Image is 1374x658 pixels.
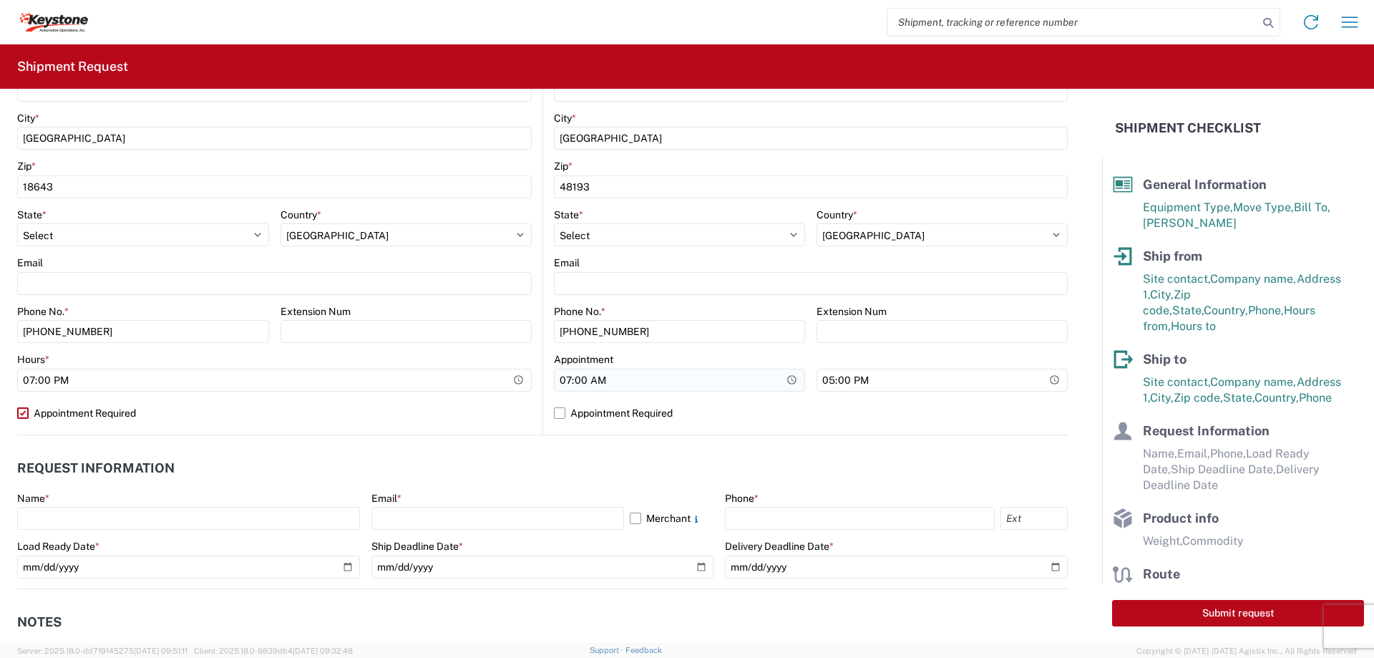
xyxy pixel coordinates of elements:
span: State, [1172,304,1204,317]
span: State, [1223,391,1254,405]
span: Server: 2025.18.0-dd719145275 [17,647,187,655]
span: Request Information [1143,423,1270,438]
span: Country, [1204,304,1248,317]
span: [PERSON_NAME] [1143,216,1237,230]
label: Extension Num [817,305,887,318]
span: Bill To, [1294,200,1330,214]
input: Ext [1000,507,1068,530]
label: Ship Deadline Date [371,540,463,553]
span: Site contact, [1143,272,1210,286]
span: Product info [1143,511,1219,526]
span: City, [1150,288,1174,301]
label: Phone No. [17,305,69,318]
a: Support [590,646,625,654]
label: Load Ready Date [17,540,99,553]
label: Country [281,208,321,221]
label: Appointment [554,353,613,366]
span: Ship to [1143,352,1187,367]
span: Zip code, [1174,391,1223,405]
span: Commodity [1182,534,1244,548]
label: State [17,208,47,221]
label: Zip [554,160,572,173]
span: Phone, [1248,304,1284,317]
span: Phone [1299,391,1332,405]
span: Route [1143,566,1180,581]
label: Name [17,492,49,505]
span: Move Type, [1233,200,1294,214]
span: City, [1150,391,1174,405]
span: [DATE] 09:51:11 [134,647,187,655]
label: Hours [17,353,49,366]
span: [DATE] 09:32:48 [293,647,353,655]
label: Zip [17,160,36,173]
span: Client: 2025.18.0-9839db4 [194,647,353,655]
span: Site contact, [1143,375,1210,389]
a: Feedback [625,646,662,654]
h2: Notes [17,615,62,629]
label: City [17,112,39,125]
h2: Request Information [17,461,175,475]
span: Hours to [1171,319,1216,333]
span: Weight, [1143,534,1182,548]
label: Merchant [630,507,714,530]
h2: Shipment Request [17,58,128,75]
label: Delivery Deadline Date [725,540,834,553]
span: Company name, [1210,375,1297,389]
input: Shipment, tracking or reference number [887,9,1258,36]
label: Extension Num [281,305,351,318]
span: Email, [1177,447,1210,460]
span: Copyright © [DATE]-[DATE] Agistix Inc., All Rights Reserved [1136,644,1357,657]
label: Phone [725,492,759,505]
label: Email [371,492,401,505]
label: Phone No. [554,305,605,318]
span: Company name, [1210,272,1297,286]
label: Country [817,208,857,221]
label: Email [17,256,43,269]
label: Appointment Required [554,402,1068,425]
span: General Information [1143,177,1267,192]
label: Email [554,256,580,269]
span: Phone, [1210,447,1246,460]
span: Name, [1143,447,1177,460]
label: State [554,208,583,221]
span: Ship Deadline Date, [1171,463,1276,476]
h2: Shipment Checklist [1115,120,1261,137]
label: City [554,112,576,125]
span: Country, [1254,391,1299,405]
label: Appointment Required [17,402,532,425]
span: Ship from [1143,248,1202,263]
button: Submit request [1112,600,1364,626]
span: Equipment Type, [1143,200,1233,214]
